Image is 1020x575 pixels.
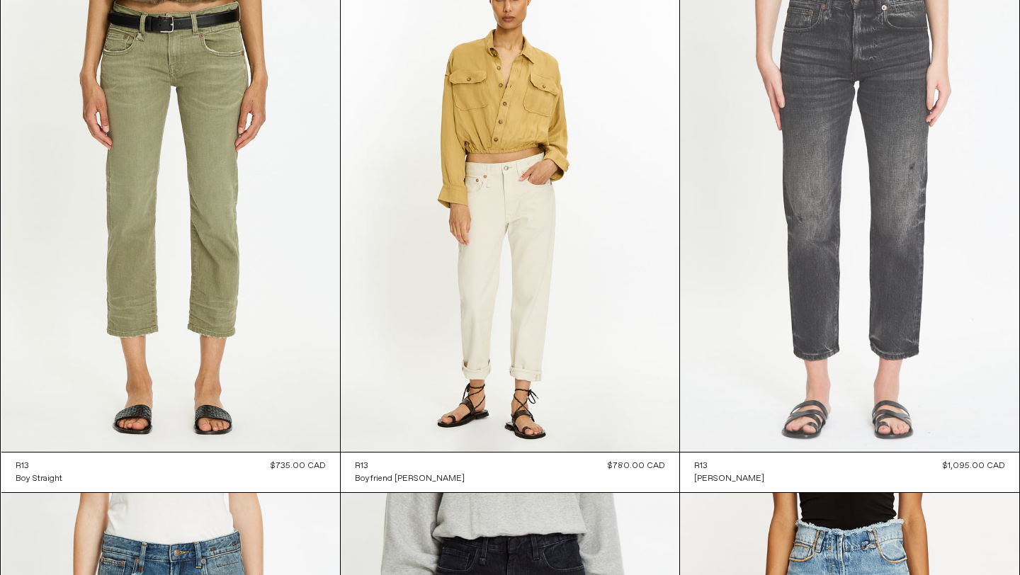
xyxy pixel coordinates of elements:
[694,460,764,472] a: R13
[16,460,29,472] div: R13
[943,460,1005,472] div: $1,095.00 CAD
[355,460,368,472] div: R13
[355,472,465,485] a: Boyfriend [PERSON_NAME]
[16,460,62,472] a: R13
[694,460,708,472] div: R13
[271,460,326,472] div: $735.00 CAD
[355,460,465,472] a: R13
[16,472,62,485] a: Boy Straight
[694,472,764,485] a: [PERSON_NAME]
[608,460,665,472] div: $780.00 CAD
